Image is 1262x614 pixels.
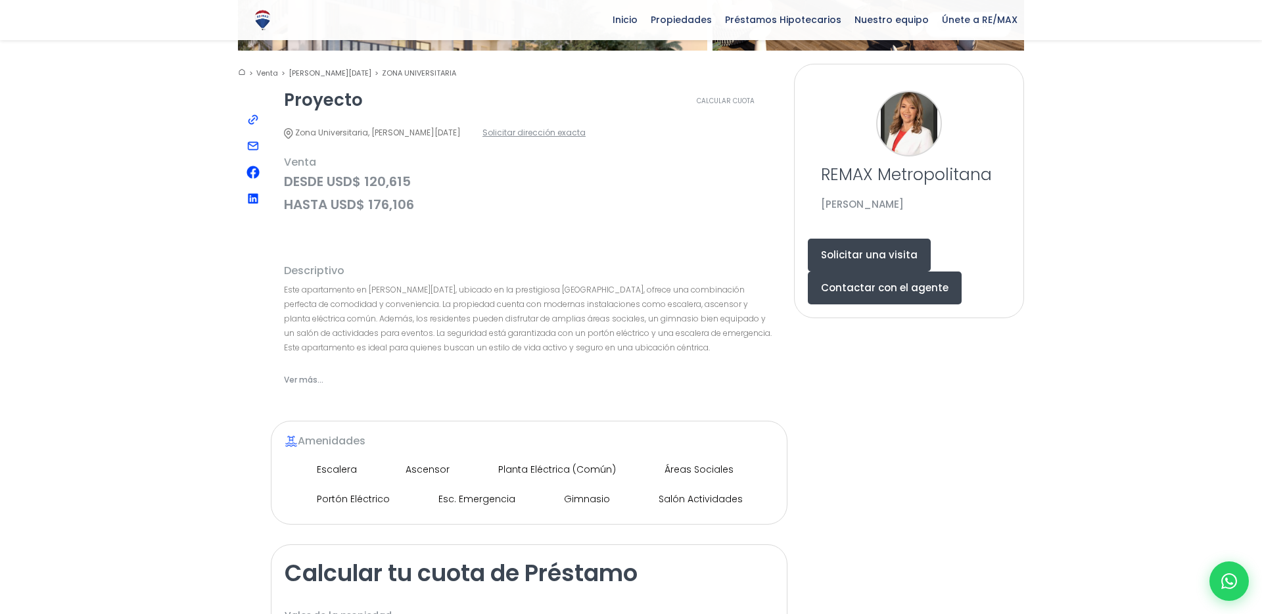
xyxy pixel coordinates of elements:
[284,128,293,138] img: Icono de dirección
[251,9,274,32] img: Logo de REMAX
[482,124,586,141] span: Solicitar dirección exacta
[406,488,525,511] span: Esc. Emergencia
[848,10,935,30] span: Nuestro equipo
[284,91,363,108] h1: Proyecto
[626,488,753,511] span: Salón Actividades
[256,68,285,78] a: Venta
[284,283,774,355] p: Este apartamento en [PERSON_NAME][DATE], ubicado en la prestigiosa [GEOGRAPHIC_DATA], ofrece una ...
[238,68,246,76] img: Inicio
[284,154,774,170] span: Venta
[416,492,432,508] img: Esc. Emergencia
[284,197,774,213] span: HASTA USD$ 176,106
[285,435,298,448] img: Icono de amenidades
[243,110,263,130] span: Copiar enlace
[644,10,718,30] span: Propiedades
[246,166,260,179] img: Compartir en Facebook
[636,492,652,508] img: Salón Actividades
[248,193,258,204] img: Compartir en Linkedin
[246,139,260,153] img: Compartir por correo
[294,492,310,508] img: Portón Eléctrico
[285,458,367,481] span: Escalera
[606,10,644,30] span: Inicio
[284,174,774,190] span: DESDE USD$ 120,615
[294,462,310,478] img: Escalera
[382,68,456,78] a: ZONA UNIVERSITARIA
[808,239,931,272] button: Solicitar una visita
[532,488,620,511] span: Gimnasio
[542,492,557,508] img: Gimnasio
[373,458,459,481] span: Ascensor
[632,458,743,481] span: Áreas Sociales
[285,558,774,588] h2: Calcular tu cuota de Préstamo
[383,462,399,478] img: Ascensor
[466,458,626,481] span: Planta Eléctrica (Común)
[476,462,492,478] img: Planta Eléctrica (Común)
[285,488,400,511] span: Portón Eléctrico
[876,91,942,156] div: Franklin Marte
[642,462,658,478] img: Áreas Sociales
[677,91,774,111] a: Calcular Cuota
[821,163,997,186] h3: REMAX Metropolitana
[808,272,962,304] button: Contactar con el agente
[935,10,1024,30] span: Únete a RE/MAX
[718,10,848,30] span: Préstamos Hipotecarios
[821,197,904,211] span: [PERSON_NAME]
[284,371,323,388] span: Ver más...
[246,113,260,126] img: Copiar Enlace
[284,266,774,276] h2: Descriptivo
[284,124,461,141] span: Zona Universitaria, [PERSON_NAME][DATE]
[285,435,774,448] h2: Amenidades
[289,68,379,78] a: [PERSON_NAME][DATE]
